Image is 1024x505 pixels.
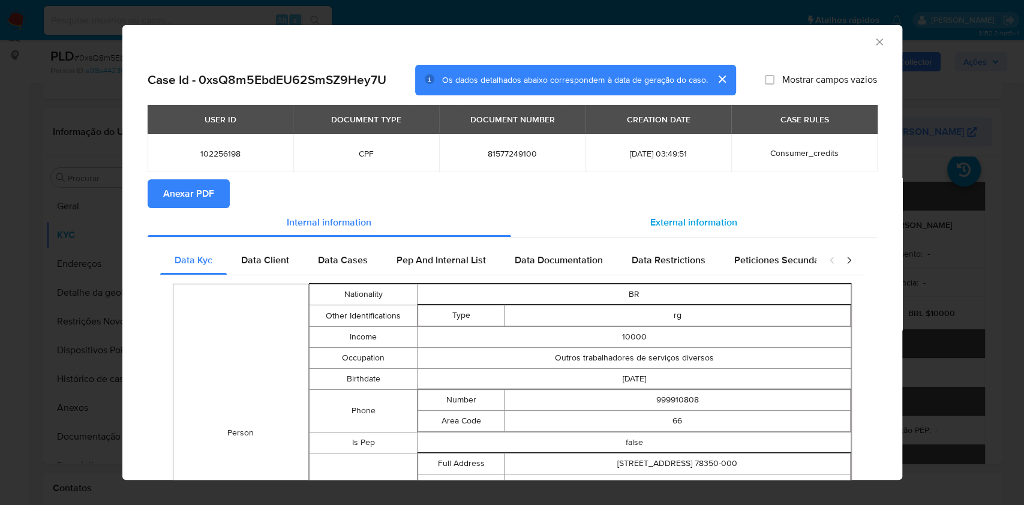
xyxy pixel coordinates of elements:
td: [DATE] [418,369,851,390]
div: CASE RULES [773,109,836,130]
td: Is Pep [309,432,418,453]
span: External information [650,215,737,229]
div: DOCUMENT TYPE [324,109,409,130]
span: 102256198 [162,148,279,159]
td: AUTOPRIME MULTIMARCAS [505,474,850,495]
button: Fechar a janela [873,36,884,47]
span: Mostrar campos vazios [782,74,876,86]
div: Detailed internal info [160,246,816,275]
div: CREATION DATE [620,109,698,130]
td: Type [418,305,505,326]
td: BR [418,284,851,305]
td: Income [309,327,418,348]
span: CPF [308,148,425,159]
span: Data Kyc [175,253,212,267]
td: Other Identifications [309,305,418,327]
button: Anexar PDF [148,179,230,208]
span: Data Documentation [515,253,603,267]
h2: Case Id - 0xsQ8m5EbdEU62SmSZ9Hey7U [148,72,386,88]
td: 10000 [418,327,851,348]
span: Data Client [241,253,289,267]
td: 66 [505,411,850,432]
td: Additional Info [418,474,505,495]
td: Birthdate [309,369,418,390]
td: Occupation [309,348,418,369]
div: USER ID [197,109,244,130]
td: Area Code [418,411,505,432]
td: Number [418,390,505,411]
td: rg [505,305,850,326]
td: 999910808 [505,390,850,411]
div: Detailed info [148,208,877,237]
span: Data Cases [318,253,368,267]
span: Consumer_credits [770,147,839,159]
td: [STREET_ADDRESS] 78350-000 [505,453,850,474]
span: Anexar PDF [163,181,214,207]
td: Nationality [309,284,418,305]
span: Data Restrictions [632,253,705,267]
div: closure-recommendation-modal [122,25,902,480]
span: Peticiones Secundarias [734,253,836,267]
div: DOCUMENT NUMBER [463,109,562,130]
span: Os dados detalhados abaixo correspondem à data de geração do caso. [442,74,707,86]
span: 81577249100 [454,148,570,159]
td: Full Address [418,453,505,474]
span: [DATE] 03:49:51 [600,148,717,159]
td: Outros trabalhadores de serviços diversos [418,348,851,369]
span: Internal information [287,215,371,229]
input: Mostrar campos vazios [765,75,774,85]
button: cerrar [707,65,736,94]
td: Phone [309,390,418,432]
td: false [418,432,851,453]
span: Pep And Internal List [397,253,486,267]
